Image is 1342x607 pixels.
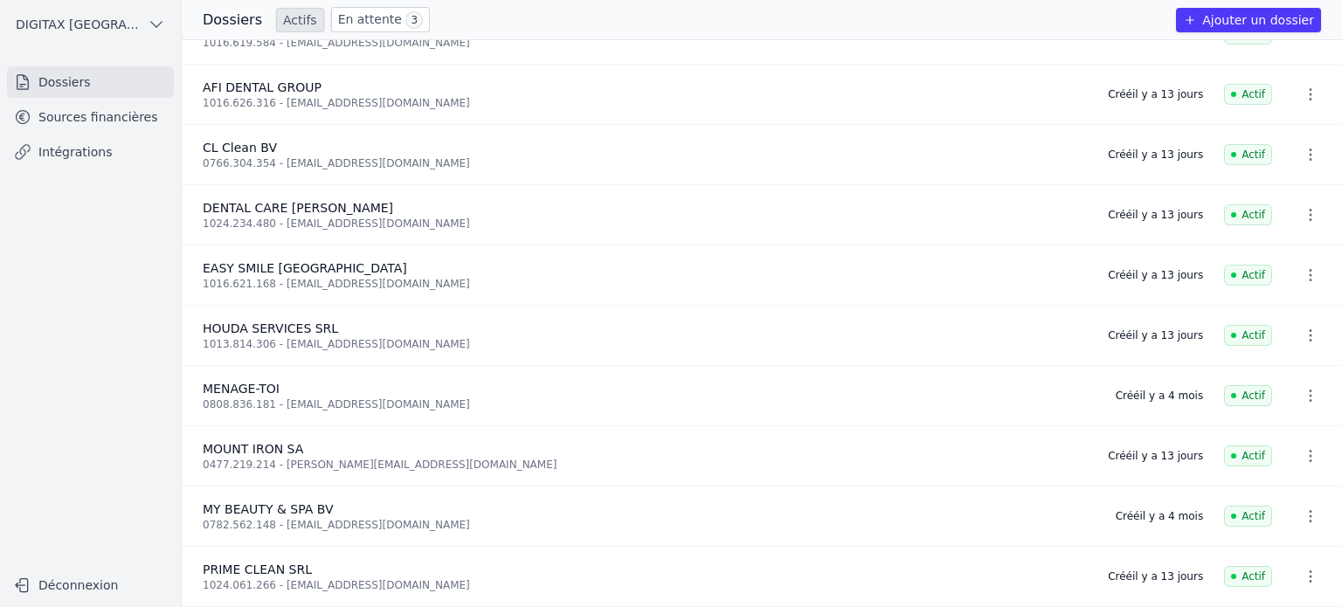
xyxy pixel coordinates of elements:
[203,36,1087,50] div: 1016.619.584 - [EMAIL_ADDRESS][DOMAIN_NAME]
[203,96,1087,110] div: 1016.626.316 - [EMAIL_ADDRESS][DOMAIN_NAME]
[7,571,174,599] button: Déconnexion
[203,382,280,396] span: MENAGE-TOI
[203,442,303,456] span: MOUNT IRON SA
[1108,87,1203,101] div: Créé il y a 13 jours
[1224,144,1272,165] span: Actif
[203,458,1087,472] div: 0477.219.214 - [PERSON_NAME][EMAIL_ADDRESS][DOMAIN_NAME]
[1224,84,1272,105] span: Actif
[1224,566,1272,587] span: Actif
[203,321,338,335] span: HOUDA SERVICES SRL
[203,141,277,155] span: CL Clean BV
[7,101,174,133] a: Sources financières
[203,201,393,215] span: DENTAL CARE [PERSON_NAME]
[1116,509,1203,523] div: Créé il y a 4 mois
[276,8,324,32] a: Actifs
[1224,445,1272,466] span: Actif
[1108,208,1203,222] div: Créé il y a 13 jours
[1108,569,1203,583] div: Créé il y a 13 jours
[331,7,430,32] a: En attente 3
[7,10,174,38] button: DIGITAX [GEOGRAPHIC_DATA] SRL
[7,66,174,98] a: Dossiers
[16,16,141,33] span: DIGITAX [GEOGRAPHIC_DATA] SRL
[1224,325,1272,346] span: Actif
[1116,389,1203,403] div: Créé il y a 4 mois
[405,11,423,29] span: 3
[1108,268,1203,282] div: Créé il y a 13 jours
[203,397,1095,411] div: 0808.836.181 - [EMAIL_ADDRESS][DOMAIN_NAME]
[1108,148,1203,162] div: Créé il y a 13 jours
[203,337,1087,351] div: 1013.814.306 - [EMAIL_ADDRESS][DOMAIN_NAME]
[1108,328,1203,342] div: Créé il y a 13 jours
[203,578,1087,592] div: 1024.061.266 - [EMAIL_ADDRESS][DOMAIN_NAME]
[1176,8,1321,32] button: Ajouter un dossier
[203,562,312,576] span: PRIME CLEAN SRL
[1108,449,1203,463] div: Créé il y a 13 jours
[1224,204,1272,225] span: Actif
[1224,265,1272,286] span: Actif
[1224,385,1272,406] span: Actif
[203,156,1087,170] div: 0766.304.354 - [EMAIL_ADDRESS][DOMAIN_NAME]
[203,217,1087,231] div: 1024.234.480 - [EMAIL_ADDRESS][DOMAIN_NAME]
[203,277,1087,291] div: 1016.621.168 - [EMAIL_ADDRESS][DOMAIN_NAME]
[203,502,334,516] span: MY BEAUTY & SPA BV
[203,80,322,94] span: AFI DENTAL GROUP
[1224,506,1272,527] span: Actif
[7,136,174,168] a: Intégrations
[203,261,407,275] span: EASY SMILE [GEOGRAPHIC_DATA]
[203,10,262,31] h3: Dossiers
[203,518,1095,532] div: 0782.562.148 - [EMAIL_ADDRESS][DOMAIN_NAME]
